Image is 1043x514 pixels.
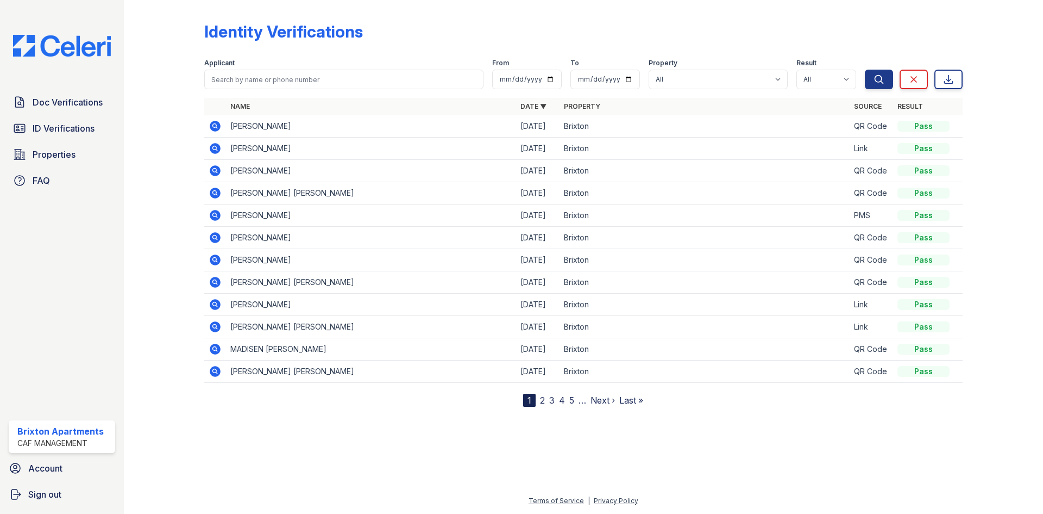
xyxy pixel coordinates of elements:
[560,205,850,227] td: Brixton
[897,102,923,110] a: Result
[516,182,560,205] td: [DATE]
[850,138,893,160] td: Link
[897,299,950,310] div: Pass
[850,294,893,316] td: Link
[33,148,76,161] span: Properties
[564,102,600,110] a: Property
[226,160,516,182] td: [PERSON_NAME]
[850,115,893,138] td: QR Code
[204,70,483,89] input: Search by name or phone number
[560,115,850,138] td: Brixton
[226,271,516,294] td: [PERSON_NAME] [PERSON_NAME]
[549,395,555,406] a: 3
[850,361,893,383] td: QR Code
[897,277,950,288] div: Pass
[897,232,950,243] div: Pass
[854,102,882,110] a: Source
[850,249,893,271] td: QR Code
[850,227,893,249] td: QR Code
[17,438,104,449] div: CAF Management
[17,425,104,438] div: Brixton Apartments
[204,22,363,41] div: Identity Verifications
[570,59,579,67] label: To
[226,294,516,316] td: [PERSON_NAME]
[897,143,950,154] div: Pass
[897,210,950,221] div: Pass
[796,59,816,67] label: Result
[850,182,893,205] td: QR Code
[897,188,950,199] div: Pass
[560,361,850,383] td: Brixton
[897,255,950,265] div: Pass
[516,160,560,182] td: [DATE]
[560,182,850,205] td: Brixton
[33,174,50,187] span: FAQ
[226,316,516,338] td: [PERSON_NAME] [PERSON_NAME]
[850,316,893,338] td: Link
[850,205,893,227] td: PMS
[850,338,893,361] td: QR Code
[33,96,103,109] span: Doc Verifications
[516,205,560,227] td: [DATE]
[516,115,560,138] td: [DATE]
[850,271,893,294] td: QR Code
[619,395,643,406] a: Last »
[516,294,560,316] td: [DATE]
[9,170,115,191] a: FAQ
[560,160,850,182] td: Brixton
[590,395,615,406] a: Next ›
[4,484,120,505] a: Sign out
[523,394,536,407] div: 1
[9,91,115,113] a: Doc Verifications
[492,59,509,67] label: From
[560,249,850,271] td: Brixton
[204,59,235,67] label: Applicant
[516,138,560,160] td: [DATE]
[897,121,950,132] div: Pass
[9,144,115,165] a: Properties
[28,488,61,501] span: Sign out
[226,138,516,160] td: [PERSON_NAME]
[649,59,677,67] label: Property
[559,395,565,406] a: 4
[4,457,120,479] a: Account
[560,316,850,338] td: Brixton
[560,138,850,160] td: Brixton
[230,102,250,110] a: Name
[850,160,893,182] td: QR Code
[33,122,95,135] span: ID Verifications
[9,117,115,139] a: ID Verifications
[516,271,560,294] td: [DATE]
[897,344,950,355] div: Pass
[529,497,584,505] a: Terms of Service
[4,35,120,57] img: CE_Logo_Blue-a8612792a0a2168367f1c8372b55b34899dd931a85d93a1a3d3e32e68fde9ad4.png
[594,497,638,505] a: Privacy Policy
[516,338,560,361] td: [DATE]
[897,321,950,332] div: Pass
[226,205,516,227] td: [PERSON_NAME]
[226,227,516,249] td: [PERSON_NAME]
[540,395,545,406] a: 2
[516,227,560,249] td: [DATE]
[897,366,950,377] div: Pass
[226,361,516,383] td: [PERSON_NAME] [PERSON_NAME]
[560,294,850,316] td: Brixton
[516,316,560,338] td: [DATE]
[516,361,560,383] td: [DATE]
[560,271,850,294] td: Brixton
[579,394,586,407] span: …
[588,497,590,505] div: |
[897,165,950,176] div: Pass
[560,338,850,361] td: Brixton
[520,102,546,110] a: Date ▼
[569,395,574,406] a: 5
[516,249,560,271] td: [DATE]
[226,182,516,205] td: [PERSON_NAME] [PERSON_NAME]
[560,227,850,249] td: Brixton
[28,462,62,475] span: Account
[226,115,516,138] td: [PERSON_NAME]
[226,249,516,271] td: [PERSON_NAME]
[226,338,516,361] td: MADISEN [PERSON_NAME]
